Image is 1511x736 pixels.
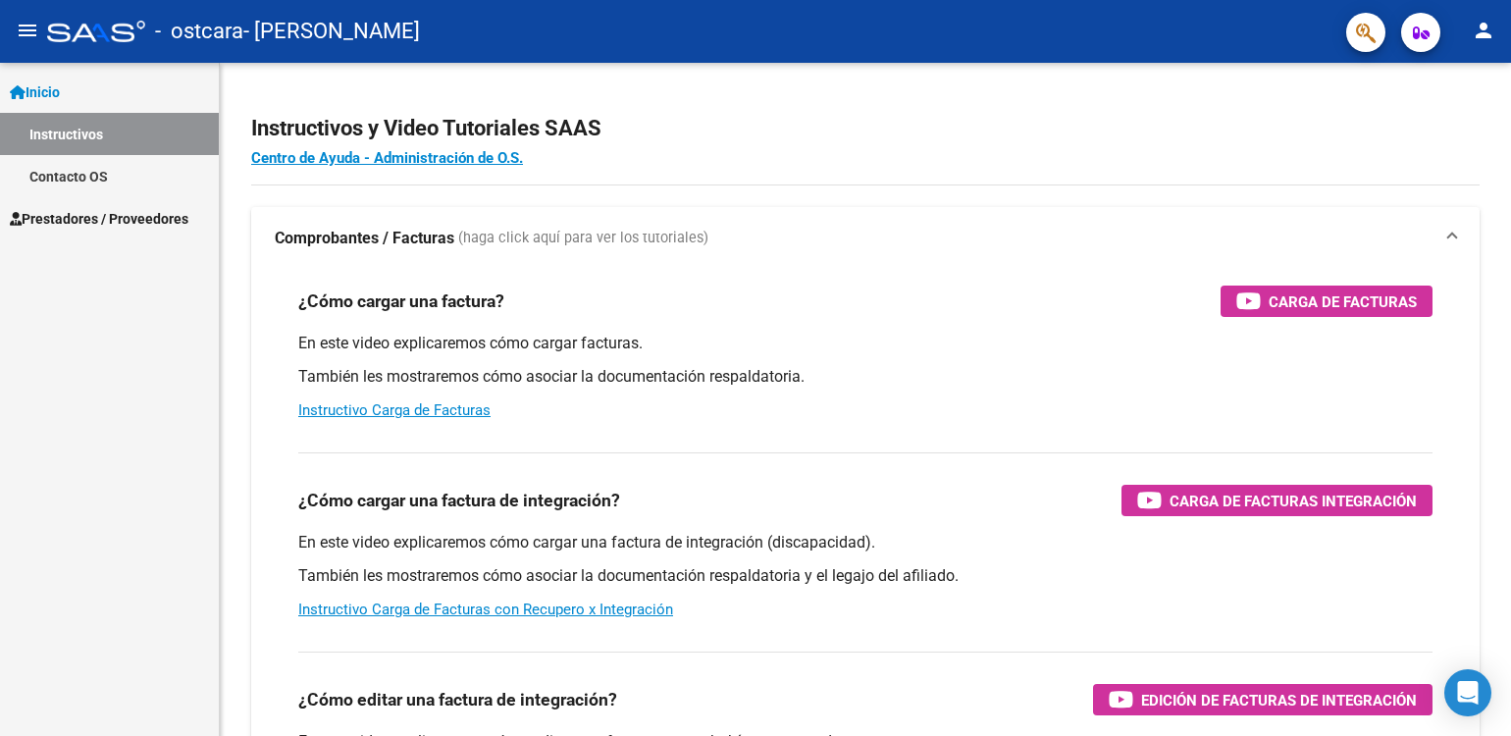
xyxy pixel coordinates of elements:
h2: Instructivos y Video Tutoriales SAAS [251,110,1480,147]
mat-expansion-panel-header: Comprobantes / Facturas (haga click aquí para ver los tutoriales) [251,207,1480,270]
span: - ostcara [155,10,243,53]
p: En este video explicaremos cómo cargar facturas. [298,333,1433,354]
p: También les mostraremos cómo asociar la documentación respaldatoria y el legajo del afiliado. [298,565,1433,587]
strong: Comprobantes / Facturas [275,228,454,249]
h3: ¿Cómo editar una factura de integración? [298,686,617,713]
a: Centro de Ayuda - Administración de O.S. [251,149,523,167]
a: Instructivo Carga de Facturas [298,401,491,419]
p: En este video explicaremos cómo cargar una factura de integración (discapacidad). [298,532,1433,553]
button: Edición de Facturas de integración [1093,684,1433,715]
h3: ¿Cómo cargar una factura? [298,288,504,315]
h3: ¿Cómo cargar una factura de integración? [298,487,620,514]
p: También les mostraremos cómo asociar la documentación respaldatoria. [298,366,1433,388]
span: Prestadores / Proveedores [10,208,188,230]
button: Carga de Facturas Integración [1121,485,1433,516]
span: Edición de Facturas de integración [1141,688,1417,712]
span: (haga click aquí para ver los tutoriales) [458,228,708,249]
button: Carga de Facturas [1221,286,1433,317]
span: Carga de Facturas [1269,289,1417,314]
div: Open Intercom Messenger [1444,669,1491,716]
mat-icon: person [1472,19,1495,42]
span: Carga de Facturas Integración [1170,489,1417,513]
a: Instructivo Carga de Facturas con Recupero x Integración [298,601,673,618]
span: - [PERSON_NAME] [243,10,420,53]
span: Inicio [10,81,60,103]
mat-icon: menu [16,19,39,42]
